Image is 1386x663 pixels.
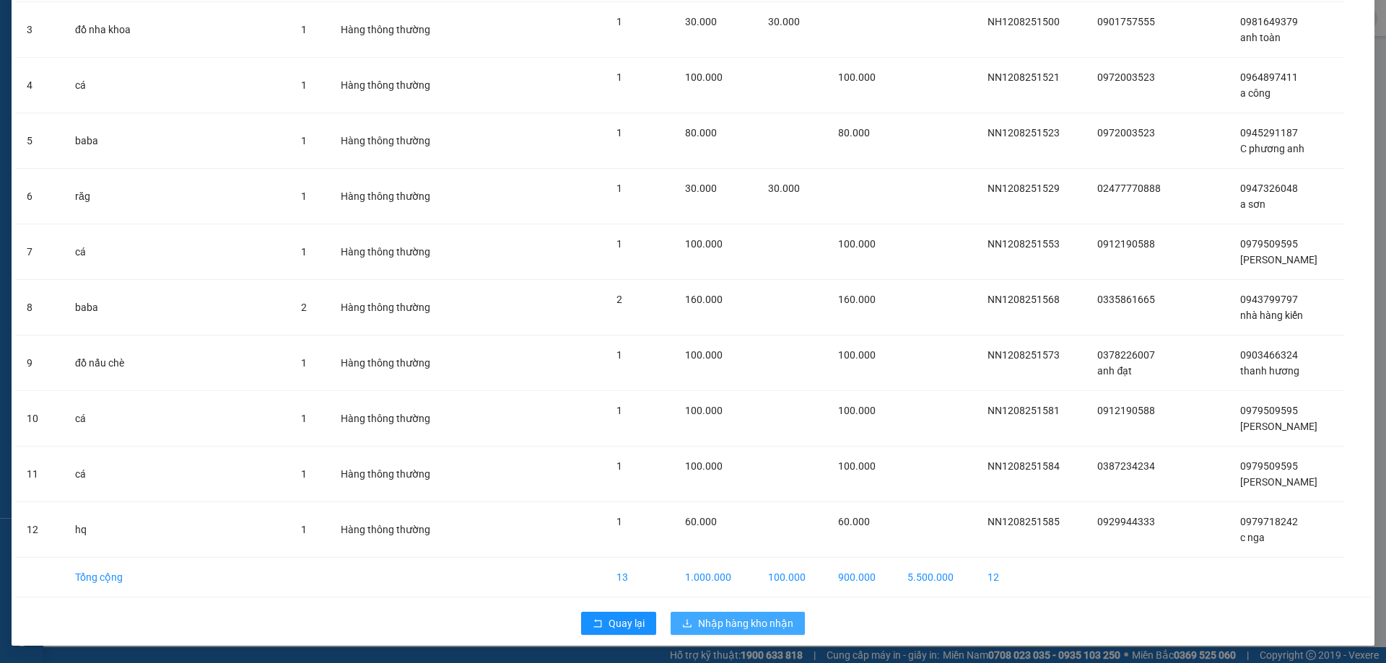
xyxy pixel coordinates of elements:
[1240,198,1265,210] span: a sơn
[1097,71,1155,83] span: 0972003523
[674,558,756,597] td: 1.000.000
[15,391,64,447] td: 10
[301,79,307,91] span: 1
[1240,476,1317,488] span: [PERSON_NAME]
[64,335,289,391] td: đồ nấu chè
[616,183,622,194] span: 1
[685,71,723,83] span: 100.000
[838,405,876,416] span: 100.000
[685,238,723,250] span: 100.000
[616,405,622,416] span: 1
[15,447,64,502] td: 11
[329,280,459,335] td: Hàng thông thường
[15,113,64,169] td: 5
[64,447,289,502] td: cá
[329,502,459,558] td: Hàng thông thường
[685,183,717,194] span: 30.000
[301,190,307,202] span: 1
[15,224,64,280] td: 7
[1097,127,1155,139] span: 0972003523
[1097,405,1155,416] span: 0912190588
[1240,294,1298,305] span: 0943799797
[616,127,622,139] span: 1
[1240,127,1298,139] span: 0945291187
[1240,87,1270,99] span: a công
[1240,16,1298,27] span: 0981649379
[64,113,289,169] td: baba
[616,238,622,250] span: 1
[329,2,459,58] td: Hàng thông thường
[1097,460,1155,472] span: 0387234234
[1097,238,1155,250] span: 0912190588
[616,294,622,305] span: 2
[329,113,459,169] td: Hàng thông thường
[64,502,289,558] td: hq
[1097,294,1155,305] span: 0335861665
[838,71,876,83] span: 100.000
[988,238,1060,250] span: NN1208251553
[976,558,1086,597] td: 12
[616,71,622,83] span: 1
[1097,183,1161,194] span: 02477770888
[301,24,307,35] span: 1
[1240,516,1298,527] span: 0979718242
[1240,71,1298,83] span: 0964897411
[1240,183,1298,194] span: 0947326048
[685,516,717,527] span: 60.000
[838,238,876,250] span: 100.000
[329,335,459,391] td: Hàng thông thường
[15,2,64,58] td: 3
[329,224,459,280] td: Hàng thông thường
[64,224,289,280] td: cá
[1240,460,1298,472] span: 0979509595
[301,135,307,146] span: 1
[988,349,1060,361] span: NN1208251573
[301,302,307,313] span: 2
[64,2,289,58] td: đồ nha khoa
[616,349,622,361] span: 1
[301,468,307,480] span: 1
[1097,16,1155,27] span: 0901757555
[1097,349,1155,361] span: 0378226007
[64,391,289,447] td: cá
[757,558,827,597] td: 100.000
[64,58,289,113] td: cá
[1240,532,1265,543] span: c nga
[15,58,64,113] td: 4
[301,524,307,535] span: 1
[685,127,717,139] span: 80.000
[15,169,64,224] td: 6
[64,280,289,335] td: baba
[768,183,800,194] span: 30.000
[671,612,805,635] button: downloadNhập hàng kho nhận
[15,502,64,558] td: 12
[15,280,64,335] td: 8
[301,357,307,369] span: 1
[1240,254,1317,265] span: [PERSON_NAME]
[593,618,603,630] span: rollback
[605,558,674,597] td: 13
[301,246,307,258] span: 1
[988,71,1060,83] span: NN1208251521
[1240,143,1304,154] span: C phương anh
[1240,32,1281,43] span: anh toàn
[1097,516,1155,527] span: 0929944333
[685,16,717,27] span: 30.000
[1240,421,1317,432] span: [PERSON_NAME]
[1240,405,1298,416] span: 0979509595
[682,618,692,630] span: download
[64,558,289,597] td: Tổng cộng
[838,127,870,139] span: 80.000
[988,127,1060,139] span: NN1208251523
[988,516,1060,527] span: NN1208251585
[685,460,723,472] span: 100.000
[838,516,870,527] span: 60.000
[838,349,876,361] span: 100.000
[1240,309,1303,321] span: nhà hàng kiến
[988,16,1060,27] span: NH1208251500
[329,447,459,502] td: Hàng thông thường
[1240,365,1299,377] span: thanh hương
[838,460,876,472] span: 100.000
[616,460,622,472] span: 1
[988,405,1060,416] span: NN1208251581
